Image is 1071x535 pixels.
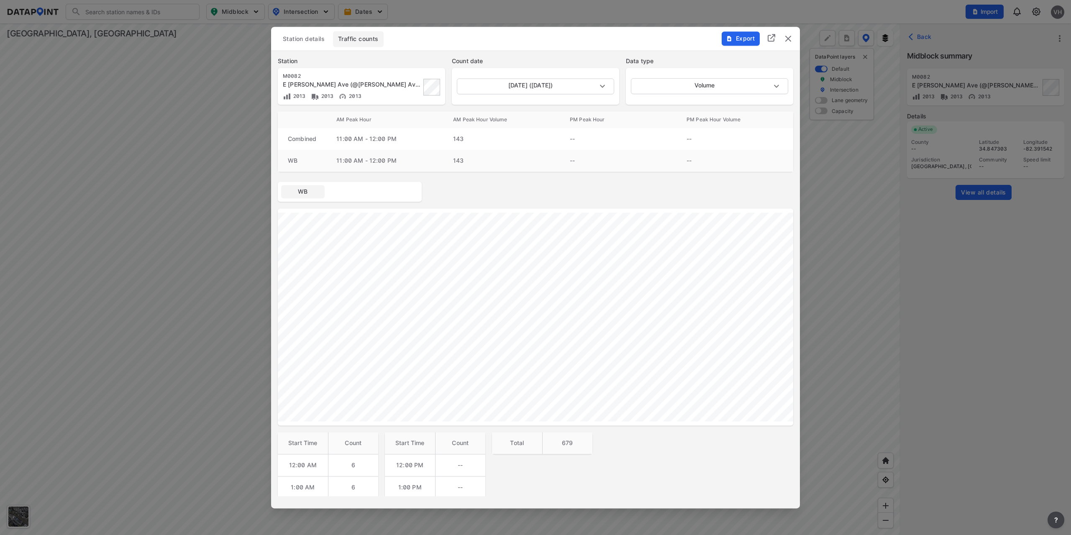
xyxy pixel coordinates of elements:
[283,35,325,43] span: Station details
[435,454,485,476] td: --
[560,111,676,128] th: PM Peak Hour
[328,432,378,454] th: Count
[492,432,542,454] th: Total
[278,128,326,150] td: Combined
[281,185,418,198] div: basic tabs example
[542,432,592,454] th: 679
[328,454,378,476] td: 6
[726,35,733,42] img: File%20-%20Download.70cf71cd.svg
[319,93,334,99] span: 2013
[766,33,776,43] img: full_screen.b7bf9a36.svg
[278,432,328,454] th: Start Time
[278,476,328,498] td: 1:00 AM
[291,93,306,99] span: 2013
[726,34,754,43] span: Export
[676,128,793,150] td: --
[676,150,793,172] td: --
[1048,512,1064,528] button: more
[338,92,347,100] img: Vehicle speed
[385,454,435,476] td: 12:00 PM
[1053,515,1059,525] span: ?
[283,92,291,100] img: Volume count
[328,476,378,498] td: 6
[347,93,361,99] span: 2013
[452,57,619,65] label: Count date
[326,111,443,128] th: AM Peak Hour
[722,31,760,46] button: Export
[278,57,445,65] label: Station
[278,454,328,476] td: 12:00 AM
[783,33,793,44] img: close.efbf2170.svg
[443,128,560,150] td: 143
[560,150,676,172] td: --
[286,187,320,196] span: WB
[626,57,793,65] label: Data type
[278,31,793,47] div: basic tabs example
[443,150,560,172] td: 143
[631,78,788,94] div: Volume
[435,432,485,454] th: Count
[676,111,793,128] th: PM Peak Hour Volume
[385,432,435,454] th: Start Time
[326,128,443,150] td: 11:00 AM - 12:00 PM
[283,73,421,79] div: M0082
[492,432,592,454] table: customized table
[435,476,485,498] td: --
[283,80,421,89] div: E McBee Ave (@McDaniel Ave) [left turn onto McDaniel]
[338,35,379,43] span: Traffic counts
[326,150,443,172] td: 11:00 AM - 12:00 PM
[443,111,560,128] th: AM Peak Hour Volume
[311,92,319,100] img: Vehicle class
[783,33,793,44] button: delete
[457,78,614,94] div: [DATE] ([DATE])
[560,128,676,150] td: --
[278,150,326,172] td: WB
[385,476,435,498] td: 1:00 PM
